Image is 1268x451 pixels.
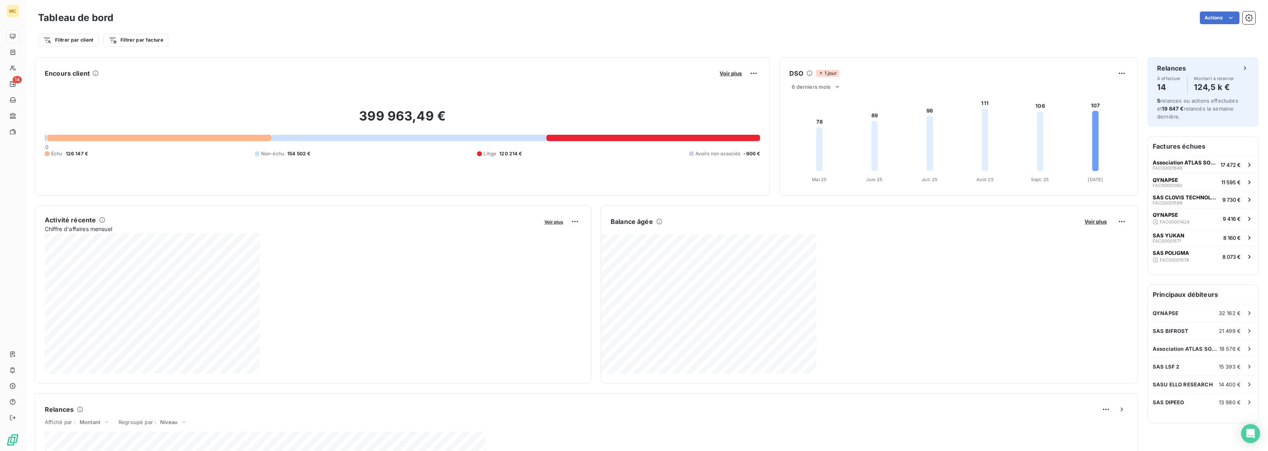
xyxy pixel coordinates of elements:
[1222,197,1241,203] span: 9 730 €
[792,84,831,90] span: 6 derniers mois
[812,177,827,182] tspan: Mai 25
[66,150,88,157] span: 126 147 €
[38,34,99,46] button: Filtrer par client
[1162,105,1184,112] span: 19 847 €
[1220,162,1241,168] span: 17 472 €
[45,419,76,425] span: Affiché par :
[45,215,96,225] h6: Activité récente
[1219,310,1241,316] span: 32 162 €
[1153,166,1182,170] span: FAC00001649
[816,70,839,77] span: 1 jour
[1153,310,1178,316] span: QYNAPSE
[1153,194,1219,201] span: SAS CLOVIS TECHNOLOGIES
[6,5,19,17] div: MC
[1153,201,1182,205] span: FAC00001599
[118,419,156,425] span: Regroupé par :
[13,76,22,83] span: 14
[45,405,74,414] h6: Relances
[1085,218,1107,225] span: Voir plus
[51,150,63,157] span: Échu
[1200,11,1239,24] button: Actions
[867,177,883,182] tspan: Juin 25
[160,419,178,425] span: Niveau
[287,150,310,157] span: 154 502 €
[1148,229,1258,246] button: SAS YUKANFAC000015718 160 €
[1153,250,1189,256] span: SAS POLIGMA
[720,70,742,76] span: Voir plus
[1219,363,1241,370] span: 15 393 €
[1148,156,1258,173] button: Association ATLAS SOUTENIR LES COMPETENCES (OPCOFAC0000164917 472 €
[1157,81,1181,94] h4: 14
[1153,328,1189,334] span: SAS BIFROST
[1241,424,1260,443] div: Open Intercom Messenger
[45,108,760,132] h2: 399 963,49 €
[45,225,539,233] span: Chiffre d'affaires mensuel
[1219,399,1241,405] span: 13 980 €
[1157,76,1181,81] span: À effectuer
[1153,381,1213,388] span: SASU ELLO RESEARCH
[1153,399,1184,405] span: SAS DIPEEO
[483,150,496,157] span: Litige
[1160,258,1189,262] span: FAC00001578
[1148,208,1258,229] button: QYNAPSEFAC000014249 416 €
[1219,328,1241,334] span: 21 499 €
[1219,346,1241,352] span: 18 576 €
[1194,81,1234,94] h4: 124,5 k €
[611,217,653,226] h6: Balance âgée
[1153,177,1178,183] span: QYNAPSE
[1153,159,1217,166] span: Association ATLAS SOUTENIR LES COMPETENCES (OPCO
[1157,97,1238,120] span: relances ou actions effectuées et relancés la semaine dernière.
[45,144,48,150] span: 0
[1031,177,1049,182] tspan: Sept. 25
[1148,173,1258,191] button: QYNAPSEFAC0000136011 595 €
[1222,254,1241,260] span: 8 073 €
[1148,191,1258,208] button: SAS CLOVIS TECHNOLOGIESFAC000015999 730 €
[1082,218,1109,225] button: Voir plus
[1153,232,1184,239] span: SAS YUKAN
[1153,183,1182,188] span: FAC00001360
[38,11,113,25] h3: Tableau de bord
[1157,63,1186,73] h6: Relances
[1153,239,1181,243] span: FAC00001571
[1148,285,1258,304] h6: Principaux débiteurs
[922,177,938,182] tspan: Juil. 25
[695,150,741,157] span: Avoirs non associés
[499,150,522,157] span: 120 214 €
[1221,179,1241,185] span: 11 595 €
[80,419,100,425] span: Montant
[1160,220,1190,224] span: FAC00001424
[1153,212,1178,218] span: QYNAPSE
[544,219,563,225] span: Voir plus
[6,434,19,446] img: Logo LeanPay
[717,70,744,77] button: Voir plus
[1153,346,1219,352] span: Association ATLAS SOUTENIR LES COMPETENCES (OPCO
[1219,381,1241,388] span: 14 400 €
[1088,177,1103,182] tspan: [DATE]
[1223,235,1241,241] span: 8 160 €
[1223,216,1241,222] span: 9 416 €
[1153,363,1179,370] span: SAS LSF 2
[261,150,284,157] span: Non-échu
[1157,97,1160,104] span: 5
[542,218,565,225] button: Voir plus
[1148,137,1258,156] h6: Factures échues
[1148,246,1258,267] button: SAS POLIGMAFAC000015788 073 €
[1194,76,1234,81] span: Montant à relancer
[45,69,90,78] h6: Encours client
[789,69,803,78] h6: DSO
[103,34,168,46] button: Filtrer par facture
[976,177,994,182] tspan: Août 25
[743,150,760,157] span: -900 €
